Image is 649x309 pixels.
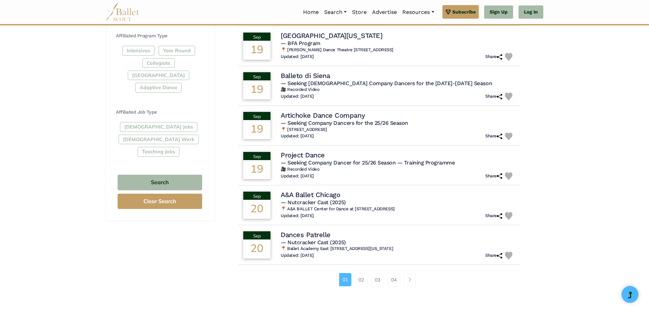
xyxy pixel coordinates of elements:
[387,273,400,287] a: 04
[281,54,314,60] h6: Updated: [DATE]
[281,230,331,239] h4: Dances Patrelle
[243,239,270,258] div: 20
[445,8,451,16] img: gem.svg
[452,8,476,16] span: Subscribe
[281,213,314,219] h6: Updated: [DATE]
[243,33,270,41] div: Sep
[485,54,502,60] h6: Share
[281,87,515,93] h6: 🎥 Recorded Video
[281,159,396,166] span: — Seeking Company Dancer for 25/26 Season
[339,273,420,287] nav: Page navigation example
[281,80,492,86] span: — Seeking [DEMOGRAPHIC_DATA] Company Dancers for the [DATE]-[DATE] Season
[281,246,515,252] h6: 📍 Ballet Academy East [STREET_ADDRESS][US_STATE]
[281,40,320,46] span: — BFA Program
[243,152,270,160] div: Sep
[243,72,270,80] div: Sep
[281,253,314,258] h6: Updated: [DATE]
[355,273,368,287] a: 02
[243,112,270,120] div: Sep
[371,273,384,287] a: 03
[243,231,270,239] div: Sep
[485,173,502,179] h6: Share
[400,5,437,19] a: Resources
[442,5,479,19] a: Subscribe
[281,111,365,120] h4: Artichoke Dance Company
[281,127,515,133] h6: 📍 [STREET_ADDRESS]
[281,190,340,199] h4: A&A Ballet Chicago
[118,175,202,191] button: Search
[281,199,346,206] span: — Nutcracker Cast (2025)
[300,5,321,19] a: Home
[485,213,502,219] h6: Share
[281,120,408,126] span: — Seeking Company Dancers for the 25/26 Season
[397,159,455,166] span: — Training Programme
[321,5,349,19] a: Search
[485,133,502,139] h6: Share
[281,94,314,99] h6: Updated: [DATE]
[243,80,270,99] div: 19
[519,5,543,19] a: Log In
[243,200,270,219] div: 20
[243,160,270,179] div: 19
[116,33,204,39] h4: Affiliated Program Type
[116,109,204,116] h4: Affiliated Job Type
[485,253,502,258] h6: Share
[369,5,400,19] a: Advertise
[281,133,314,139] h6: Updated: [DATE]
[281,167,515,172] h6: 🎥 Recorded Video
[243,120,270,139] div: 19
[281,71,330,80] h4: Balleto di Siena
[485,94,502,99] h6: Share
[281,173,314,179] h6: Updated: [DATE]
[281,206,515,212] h6: 📍 A&A BALLET Center for Dance at [STREET_ADDRESS]
[243,192,270,200] div: Sep
[243,41,270,60] div: 19
[281,31,382,40] h4: [GEOGRAPHIC_DATA][US_STATE]
[118,194,202,209] button: Clear Search
[349,5,369,19] a: Store
[281,47,515,53] h6: 📍 [PERSON_NAME] Dance Theatre [STREET_ADDRESS]
[339,273,351,286] a: 01
[484,5,513,19] a: Sign Up
[281,151,325,159] h4: Project Dance
[281,239,346,246] span: — Nutcracker Cast (2025)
